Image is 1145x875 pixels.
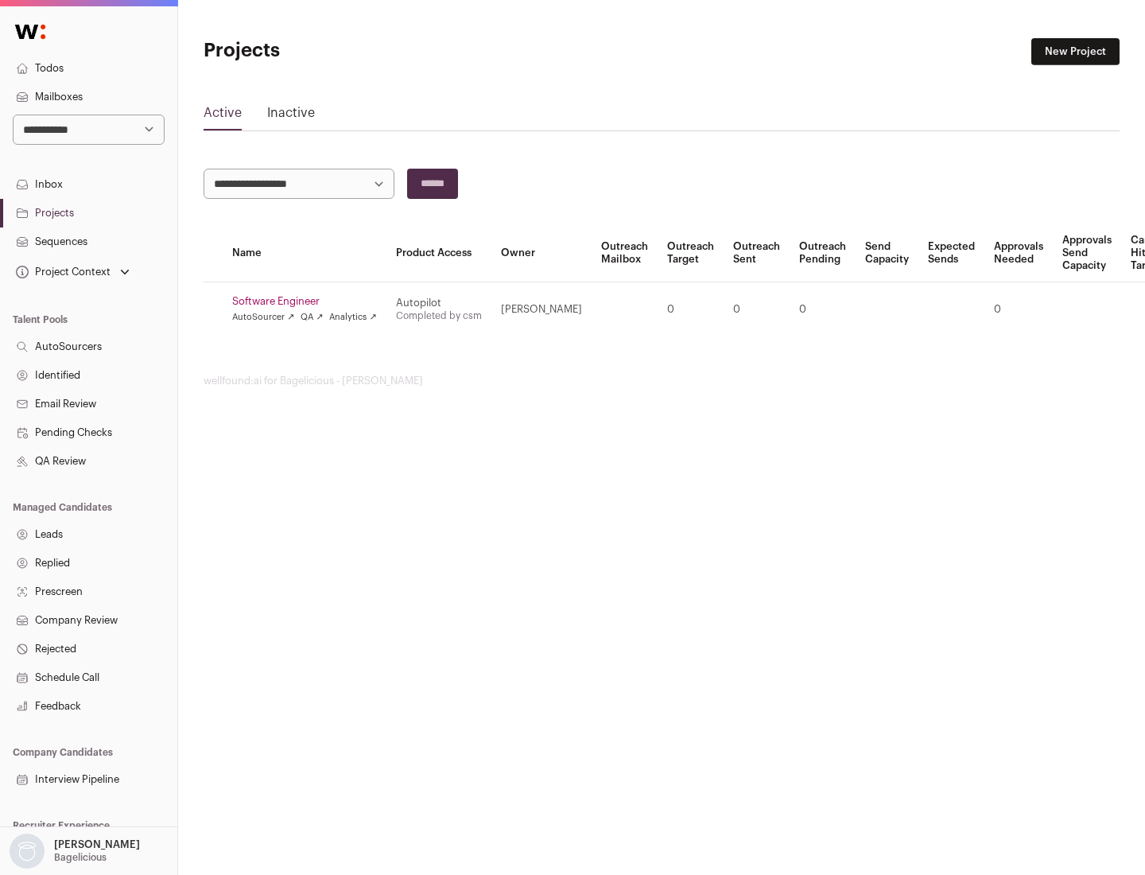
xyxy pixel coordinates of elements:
[6,834,143,869] button: Open dropdown
[232,295,377,308] a: Software Engineer
[204,375,1120,387] footer: wellfound:ai for Bagelicious - [PERSON_NAME]
[267,103,315,129] a: Inactive
[223,224,386,282] th: Name
[491,224,592,282] th: Owner
[396,297,482,309] div: Autopilot
[13,266,111,278] div: Project Context
[491,282,592,337] td: [PERSON_NAME]
[658,282,724,337] td: 0
[54,851,107,864] p: Bagelicious
[724,282,790,337] td: 0
[984,282,1053,337] td: 0
[658,224,724,282] th: Outreach Target
[204,103,242,129] a: Active
[790,282,856,337] td: 0
[790,224,856,282] th: Outreach Pending
[10,834,45,869] img: nopic.png
[592,224,658,282] th: Outreach Mailbox
[13,261,133,283] button: Open dropdown
[204,38,509,64] h1: Projects
[1053,224,1121,282] th: Approvals Send Capacity
[54,838,140,851] p: [PERSON_NAME]
[724,224,790,282] th: Outreach Sent
[386,224,491,282] th: Product Access
[1031,38,1120,65] a: New Project
[6,16,54,48] img: Wellfound
[329,311,376,324] a: Analytics ↗
[232,311,294,324] a: AutoSourcer ↗
[984,224,1053,282] th: Approvals Needed
[301,311,323,324] a: QA ↗
[396,311,482,321] a: Completed by csm
[918,224,984,282] th: Expected Sends
[856,224,918,282] th: Send Capacity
